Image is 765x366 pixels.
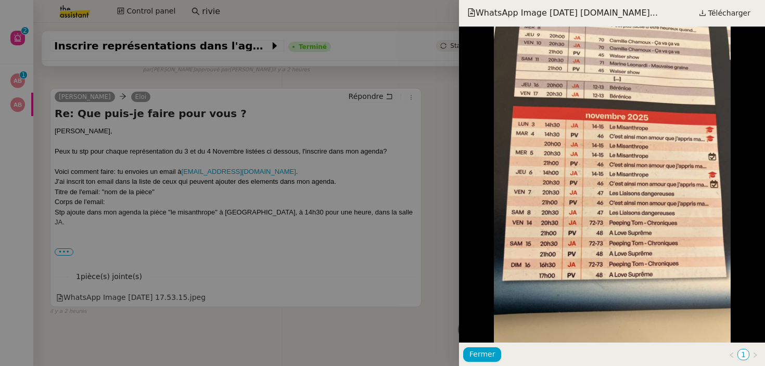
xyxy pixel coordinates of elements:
li: 1 [737,349,749,360]
a: Télécharger [693,6,757,20]
a: 1 [738,349,749,360]
button: Page suivante [749,349,761,360]
span: Télécharger [708,6,750,20]
button: Fermer [463,347,501,362]
span: Fermer [469,348,495,360]
span: WhatsApp Image [DATE] [DOMAIN_NAME]... [467,7,658,19]
button: Page précédente [726,349,737,360]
